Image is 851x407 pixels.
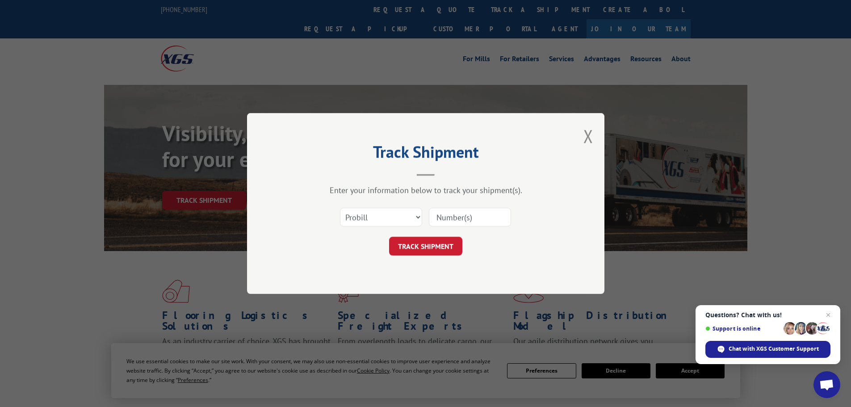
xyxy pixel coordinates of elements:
[729,345,819,353] span: Chat with XGS Customer Support
[823,310,834,320] span: Close chat
[705,325,780,332] span: Support is online
[705,341,830,358] div: Chat with XGS Customer Support
[292,146,560,163] h2: Track Shipment
[429,208,511,227] input: Number(s)
[583,124,593,148] button: Close modal
[389,237,462,256] button: TRACK SHIPMENT
[813,371,840,398] div: Open chat
[705,311,830,319] span: Questions? Chat with us!
[292,185,560,195] div: Enter your information below to track your shipment(s).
